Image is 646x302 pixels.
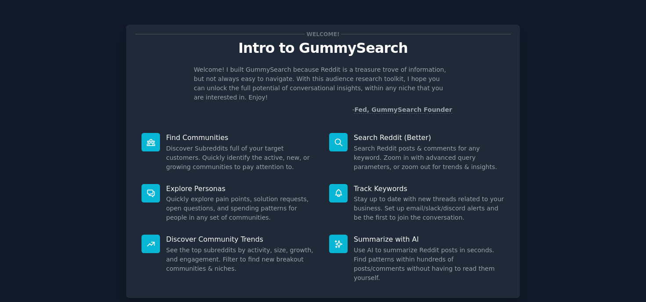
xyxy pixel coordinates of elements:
dd: Search Reddit posts & comments for any keyword. Zoom in with advanced query parameters, or zoom o... [354,144,504,172]
div: - [352,105,452,114]
dd: Stay up to date with new threads related to your business. Set up email/slack/discord alerts and ... [354,195,504,222]
span: Welcome! [305,29,341,39]
p: Explore Personas [166,184,317,193]
p: Intro to GummySearch [135,41,511,56]
dd: Discover Subreddits full of your target customers. Quickly identify the active, new, or growing c... [166,144,317,172]
dd: See the top subreddits by activity, size, growth, and engagement. Filter to find new breakout com... [166,246,317,273]
dd: Quickly explore pain points, solution requests, open questions, and spending patterns for people ... [166,195,317,222]
dd: Use AI to summarize Reddit posts in seconds. Find patterns within hundreds of posts/comments with... [354,246,504,283]
p: Summarize with AI [354,235,504,244]
p: Discover Community Trends [166,235,317,244]
p: Search Reddit (Better) [354,133,504,142]
a: Fed, GummySearch Founder [354,106,452,114]
p: Welcome! I built GummySearch because Reddit is a treasure trove of information, but not always ea... [194,65,452,102]
p: Track Keywords [354,184,504,193]
p: Find Communities [166,133,317,142]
